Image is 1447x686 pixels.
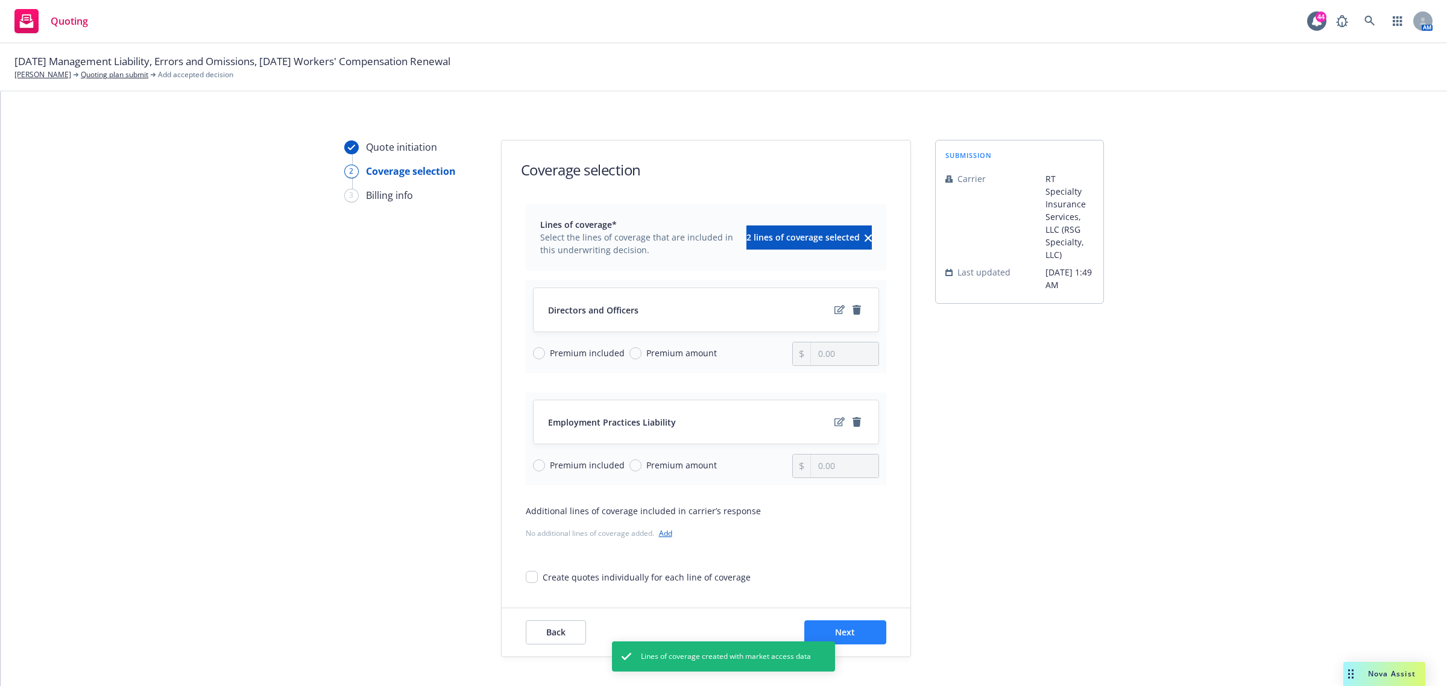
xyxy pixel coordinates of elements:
[646,347,717,359] span: Premium amount
[629,347,642,359] input: Premium amount
[1343,662,1425,686] button: Nova Assist
[641,651,811,662] span: Lines of coverage created with market access data
[550,347,625,359] span: Premium included
[540,231,739,256] span: Select the lines of coverage that are included in this underwriting decision.
[526,505,886,517] div: Additional lines of coverage included in carrier’s response
[548,304,638,316] span: Directors and Officers
[865,234,872,242] svg: clear selection
[746,231,860,243] span: 2 lines of coverage selected
[833,415,847,429] a: edit
[533,347,545,359] input: Premium included
[51,16,88,26] span: Quoting
[10,4,93,38] a: Quoting
[543,571,751,584] div: Create quotes individually for each line of coverage
[1045,266,1094,291] span: [DATE] 1:49 AM
[850,415,864,429] a: remove
[548,416,676,429] span: Employment Practices Liability
[957,172,986,185] span: Carrier
[835,626,855,638] span: Next
[14,54,450,69] span: [DATE] Management Liability, Errors and Omissions, [DATE] Workers' Compensation Renewal
[945,150,992,160] span: submission
[1358,9,1382,33] a: Search
[659,528,672,538] a: Add
[629,459,642,471] input: Premium amount
[344,189,359,203] div: 3
[344,165,359,178] div: 2
[1045,172,1094,261] span: RT Specialty Insurance Services, LLC (RSG Specialty, LLC)
[526,620,586,644] button: Back
[957,266,1010,278] span: Last updated
[81,69,148,80] a: Quoting plan submit
[746,225,872,250] button: 2 lines of coverage selectedclear selection
[366,164,456,178] div: Coverage selection
[850,303,864,317] a: remove
[1386,9,1410,33] a: Switch app
[804,620,886,644] button: Next
[533,459,545,471] input: Premium included
[550,459,625,471] span: Premium included
[833,303,847,317] a: edit
[1316,11,1326,22] div: 44
[1368,669,1416,679] span: Nova Assist
[811,455,878,477] input: 0.00
[546,626,566,638] span: Back
[646,459,717,471] span: Premium amount
[1343,662,1358,686] div: Drag to move
[540,218,739,231] span: Lines of coverage*
[14,69,71,80] a: [PERSON_NAME]
[366,140,437,154] div: Quote initiation
[521,160,641,180] h1: Coverage selection
[158,69,233,80] span: Add accepted decision
[526,527,886,540] div: No additional lines of coverage added.
[366,188,413,203] div: Billing info
[811,342,878,365] input: 0.00
[1330,9,1354,33] a: Report a Bug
